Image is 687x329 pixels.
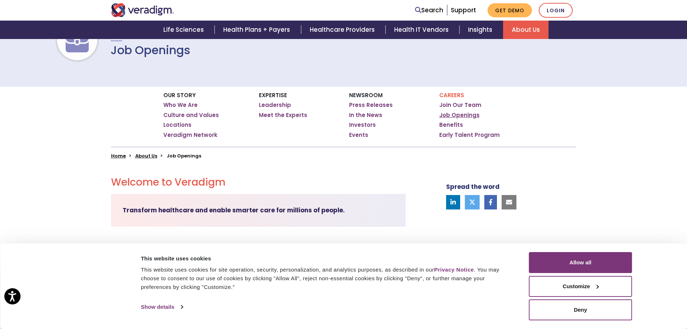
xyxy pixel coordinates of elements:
[539,3,573,18] a: Login
[529,299,632,320] button: Deny
[439,121,463,129] a: Benefits
[451,6,476,14] a: Support
[163,121,191,129] a: Locations
[111,176,406,189] h2: Welcome to Veradigm
[529,276,632,297] button: Customize
[111,152,126,159] a: Home
[111,43,190,57] h1: Job Openings
[215,21,301,39] a: Health Plans + Payers
[349,112,382,119] a: In the News
[439,112,480,119] a: Job Openings
[459,21,503,39] a: Insights
[163,131,217,139] a: Veradigm Network
[259,101,291,109] a: Leadership
[259,112,307,119] a: Meet the Experts
[439,131,500,139] a: Early Talent Program
[415,5,443,15] a: Search
[349,131,368,139] a: Events
[446,182,499,191] strong: Spread the word
[163,101,198,109] a: Who We Are
[386,21,459,39] a: Health IT Vendors
[439,101,481,109] a: Join Our Team
[349,101,393,109] a: Press Releases
[349,121,376,129] a: Investors
[301,21,386,39] a: Healthcare Providers
[123,206,345,215] strong: Transform healthcare and enable smarter care for millions of people.
[163,112,219,119] a: Culture and Values
[141,265,513,291] div: This website uses cookies for site operation, security, personalization, and analytics purposes, ...
[488,3,532,17] a: Get Demo
[503,21,549,39] a: About Us
[111,3,174,17] img: Veradigm logo
[155,21,215,39] a: Life Sciences
[141,254,513,263] div: This website uses cookies
[141,302,183,312] a: Show details
[529,252,632,273] button: Allow all
[434,267,474,273] a: Privacy Notice
[135,152,157,159] a: About Us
